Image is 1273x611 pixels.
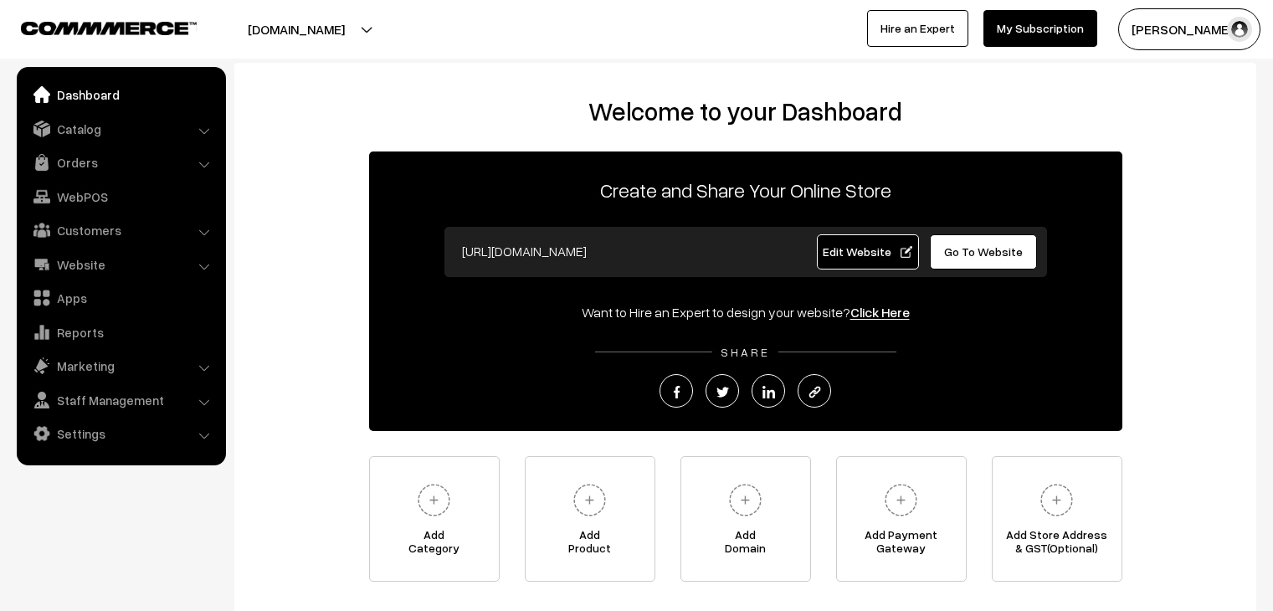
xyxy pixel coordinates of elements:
img: plus.svg [722,477,768,523]
a: WebPOS [21,182,220,212]
h2: Welcome to your Dashboard [251,96,1240,126]
span: Edit Website [823,244,912,259]
span: Go To Website [944,244,1023,259]
span: Add Payment Gateway [837,528,966,562]
span: Add Category [370,528,499,562]
a: Staff Management [21,385,220,415]
a: Click Here [850,304,910,321]
button: [DOMAIN_NAME] [189,8,403,50]
img: plus.svg [411,477,457,523]
a: AddCategory [369,456,500,582]
a: AddDomain [680,456,811,582]
img: plus.svg [1034,477,1080,523]
button: [PERSON_NAME]… [1118,8,1260,50]
span: SHARE [712,345,778,359]
p: Create and Share Your Online Store [369,175,1122,205]
img: COMMMERCE [21,22,197,34]
a: Marketing [21,351,220,381]
a: Settings [21,418,220,449]
a: COMMMERCE [21,17,167,37]
a: AddProduct [525,456,655,582]
a: Reports [21,317,220,347]
a: Go To Website [930,234,1038,270]
span: Add Domain [681,528,810,562]
a: Apps [21,283,220,313]
a: Add Store Address& GST(Optional) [992,456,1122,582]
span: Add Product [526,528,654,562]
span: Add Store Address & GST(Optional) [993,528,1122,562]
a: Hire an Expert [867,10,968,47]
img: plus.svg [567,477,613,523]
img: user [1227,17,1252,42]
div: Want to Hire an Expert to design your website? [369,302,1122,322]
a: My Subscription [983,10,1097,47]
a: Dashboard [21,80,220,110]
a: Edit Website [817,234,919,270]
a: Customers [21,215,220,245]
a: Website [21,249,220,280]
a: Orders [21,147,220,177]
a: Catalog [21,114,220,144]
img: plus.svg [878,477,924,523]
a: Add PaymentGateway [836,456,967,582]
